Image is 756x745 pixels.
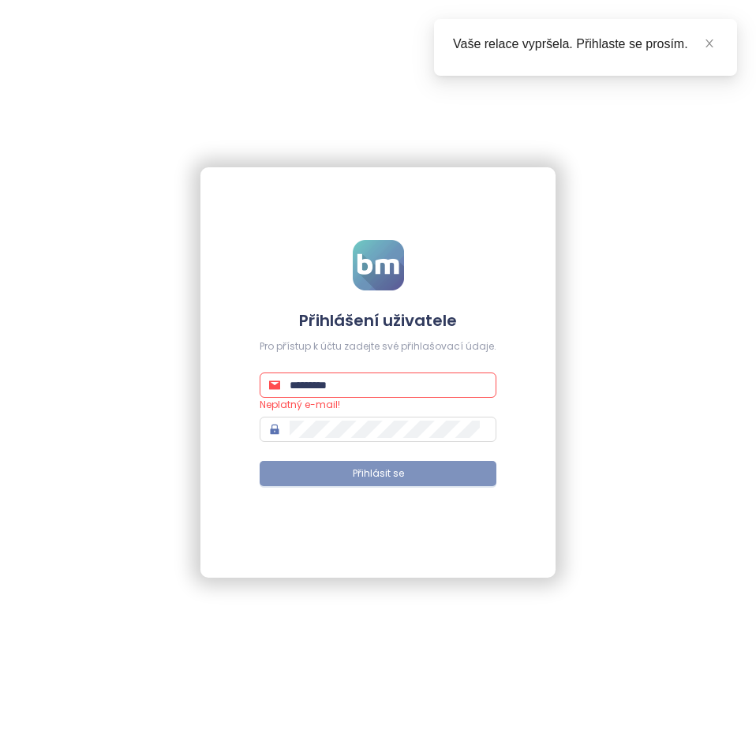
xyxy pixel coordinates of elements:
[353,240,404,290] img: logo
[269,424,280,435] span: lock
[453,35,718,54] div: Vaše relace vypršela. Přihlaste se prosím.
[260,461,496,486] button: Přihlásit se
[704,38,715,49] span: close
[269,380,280,391] span: mail
[260,309,496,331] h4: Přihlášení uživatele
[260,339,496,354] div: Pro přístup k účtu zadejte své přihlašovací údaje.
[353,466,404,481] span: Přihlásit se
[260,398,496,413] div: Neplatný e-mail!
